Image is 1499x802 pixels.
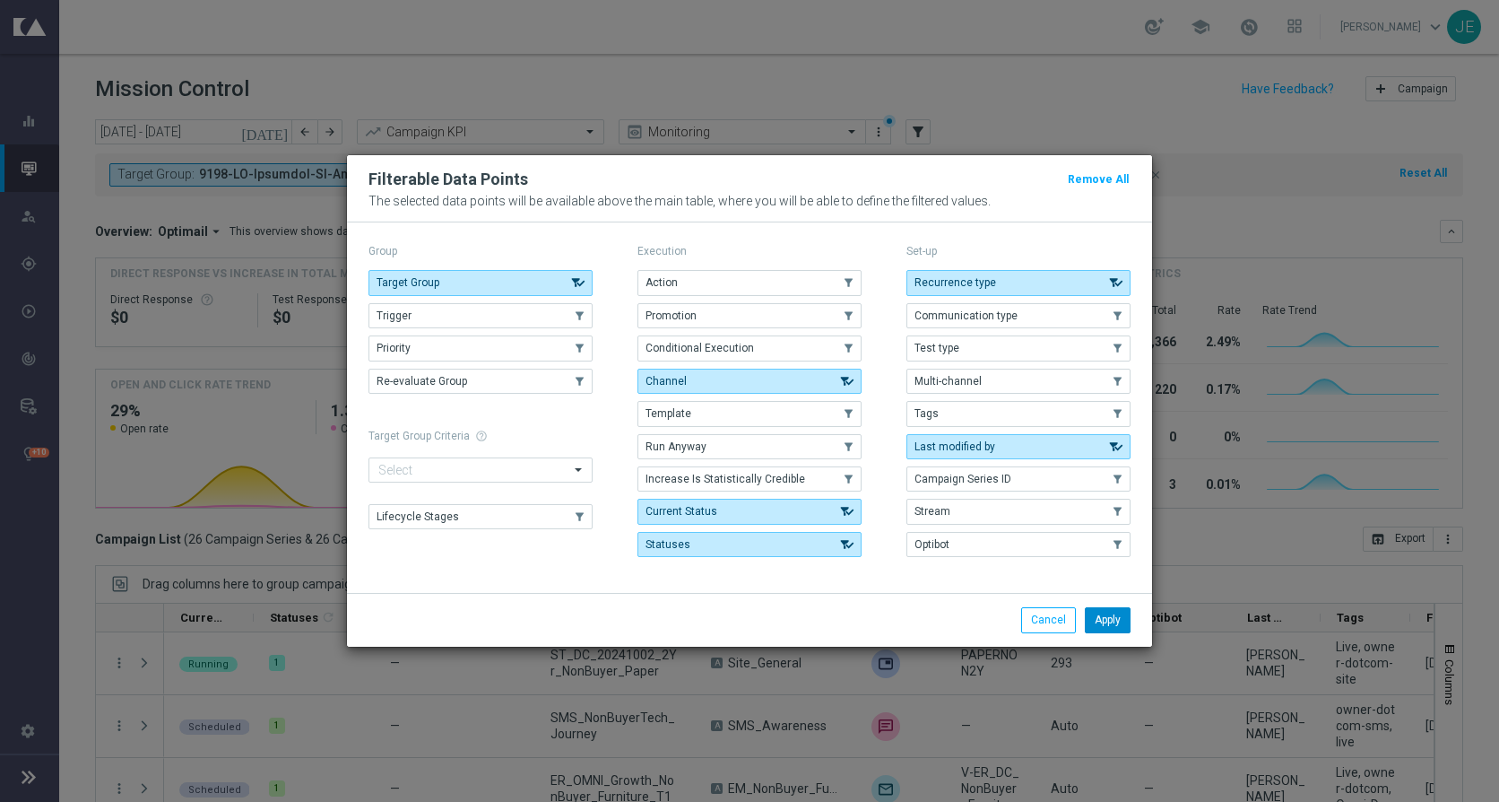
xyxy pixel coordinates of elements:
h1: Target Group Criteria [368,430,593,442]
span: Priority [377,342,411,354]
button: Run Anyway [637,434,862,459]
span: Lifecycle Stages [377,510,459,523]
span: Channel [646,375,687,388]
p: Execution [637,244,862,258]
span: Communication type [914,309,1018,322]
button: Cancel [1021,607,1076,632]
span: Re-evaluate Group [377,375,467,388]
span: Tags [914,407,939,420]
span: Promotion [646,309,697,322]
span: Campaign Series ID [914,473,1011,485]
button: Conditional Execution [637,336,862,361]
button: Apply [1085,607,1131,632]
button: Increase Is Statistically Credible [637,466,862,492]
button: Template [637,401,862,426]
span: Conditional Execution [646,342,754,354]
span: Multi-channel [914,375,982,388]
span: Stream [914,505,950,518]
button: Communication type [906,303,1131,328]
span: Statuses [646,538,690,551]
span: help_outline [475,430,488,442]
button: Last modified by [906,434,1131,459]
span: Current Status [646,505,717,518]
span: Template [646,407,691,420]
button: Stream [906,499,1131,524]
h2: Filterable Data Points [368,169,528,190]
span: Recurrence type [914,276,996,289]
button: Action [637,270,862,295]
button: Trigger [368,303,593,328]
button: Remove All [1066,170,1131,189]
button: Promotion [637,303,862,328]
button: Statuses [637,532,862,557]
p: Set-up [906,244,1131,258]
span: Optibot [914,538,949,551]
p: Group [368,244,593,258]
button: Priority [368,336,593,361]
button: Lifecycle Stages [368,504,593,529]
button: Campaign Series ID [906,466,1131,492]
span: Test type [914,342,959,354]
button: Optibot [906,532,1131,557]
span: Increase Is Statistically Credible [646,473,805,485]
span: Last modified by [914,440,995,453]
button: Target Group [368,270,593,295]
p: The selected data points will be available above the main table, where you will be able to define... [368,194,1131,208]
span: Run Anyway [646,440,706,453]
button: Recurrence type [906,270,1131,295]
span: Target Group [377,276,439,289]
button: Channel [637,369,862,394]
button: Multi-channel [906,369,1131,394]
button: Tags [906,401,1131,426]
button: Current Status [637,499,862,524]
button: Re-evaluate Group [368,369,593,394]
button: Test type [906,336,1131,361]
span: Action [646,276,678,289]
span: Trigger [377,309,412,322]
